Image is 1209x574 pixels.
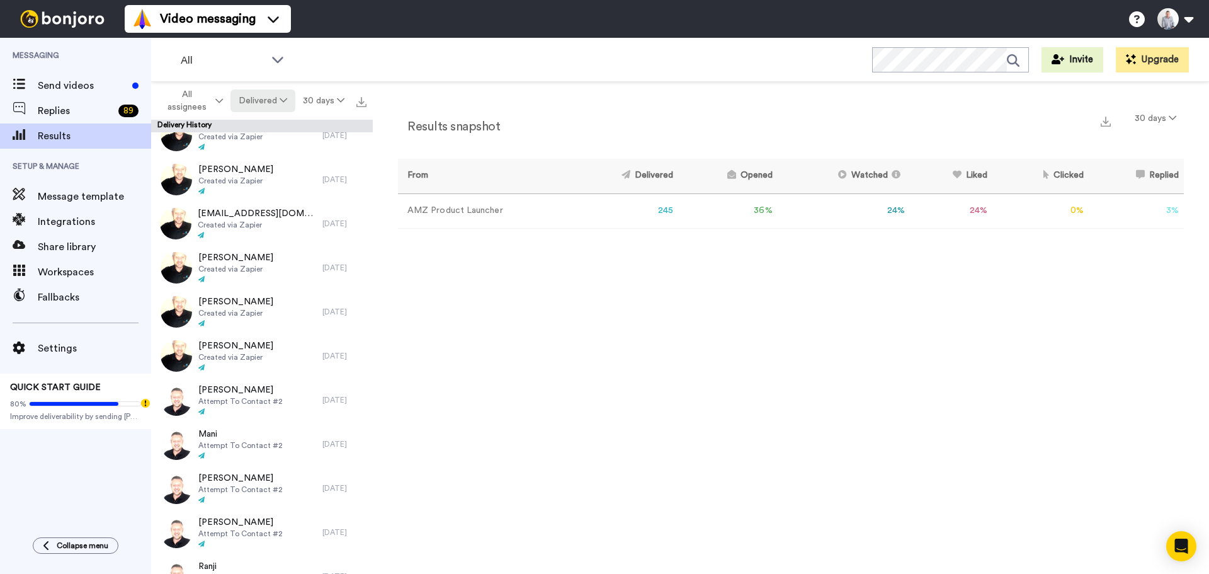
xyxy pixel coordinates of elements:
[322,483,366,493] div: [DATE]
[38,290,151,305] span: Fallbacks
[198,163,273,176] span: [PERSON_NAME]
[295,89,353,112] button: 30 days
[322,395,366,405] div: [DATE]
[151,510,373,554] a: [PERSON_NAME]Attempt To Contact #2[DATE]
[356,97,366,107] img: export.svg
[569,193,678,228] td: 245
[181,53,265,68] span: All
[154,83,230,118] button: All assignees
[151,422,373,466] a: ManiAttempt To Contact #2[DATE]
[140,398,151,409] div: Tooltip anchor
[1089,159,1184,193] th: Replied
[151,378,373,422] a: [PERSON_NAME]Attempt To Contact #2[DATE]
[992,193,1089,228] td: 0 %
[160,10,256,28] span: Video messaging
[198,516,283,529] span: [PERSON_NAME]
[161,384,192,416] img: 1c83a9f0-4247-4f3d-91bf-f078d2a92ba3-thumb.jpg
[161,120,192,151] img: 40cbc56c-bb1f-4ad0-8a0f-33b08e3c874c-thumb.jpg
[198,220,316,230] span: Created via Zapier
[198,440,283,451] span: Attempt To Contact #2
[1166,531,1196,561] div: Open Intercom Messenger
[569,159,678,193] th: Delivered
[57,541,108,551] span: Collapse menu
[322,175,366,185] div: [DATE]
[1116,47,1189,72] button: Upgrade
[198,340,273,352] span: [PERSON_NAME]
[151,246,373,290] a: [PERSON_NAME]Created via Zapier[DATE]
[198,396,283,406] span: Attempt To Contact #2
[132,9,152,29] img: vm-color.svg
[398,193,569,228] td: AMZ Product Launcher
[151,158,373,202] a: [PERSON_NAME]Created via Zapier[DATE]
[992,159,1089,193] th: Clicked
[198,352,273,362] span: Created via Zapier
[778,159,910,193] th: Watched
[38,189,151,204] span: Message template
[322,307,366,317] div: [DATE]
[678,159,777,193] th: Opened
[151,290,373,334] a: [PERSON_NAME]Created via Zapier[DATE]
[1097,112,1115,130] button: Export a summary of each team member’s results that match this filter now.
[38,129,151,144] span: Results
[151,202,373,246] a: [EMAIL_ADDRESS][DOMAIN_NAME]Created via Zapier[DATE]
[910,159,992,193] th: Liked
[230,89,295,112] button: Delivered
[353,91,370,110] button: Export all results that match these filters now.
[151,113,373,158] a: [PERSON_NAME]Created via Zapier[DATE]
[1127,107,1184,130] button: 30 days
[162,88,213,113] span: All assignees
[15,10,110,28] img: bj-logo-header-white.svg
[1089,193,1184,228] td: 3 %
[198,472,283,485] span: [PERSON_NAME]
[38,214,151,229] span: Integrations
[198,264,273,274] span: Created via Zapier
[161,473,192,504] img: 5664d817-15ea-4160-8adc-1b1ee288194a-thumb.jpg
[38,341,151,356] span: Settings
[322,219,366,229] div: [DATE]
[38,239,151,255] span: Share library
[398,120,500,134] h2: Results snapshot
[38,265,151,280] span: Workspaces
[118,105,139,117] div: 89
[1101,117,1111,127] img: export.svg
[198,560,283,573] span: Ranji
[198,384,283,396] span: [PERSON_NAME]
[322,351,366,361] div: [DATE]
[198,296,273,308] span: [PERSON_NAME]
[38,78,127,93] span: Send videos
[161,517,192,548] img: c71dbc7a-161a-4a4d-884a-ab734ff7b753-thumb.jpg
[322,263,366,273] div: [DATE]
[322,130,366,141] div: [DATE]
[161,164,192,195] img: 63604181-a3e6-4e82-a136-6e455e1e1e39-thumb.jpg
[10,383,101,392] span: QUICK START GUIDE
[198,132,273,142] span: Created via Zapier
[160,208,191,239] img: e49cb479-5f8c-4087-b205-69f42fcbb170-thumb.jpg
[161,428,192,460] img: 5d29aa3f-d6eb-494b-9f13-8e03db3143b9-thumb.jpg
[778,193,910,228] td: 24 %
[198,251,273,264] span: [PERSON_NAME]
[198,176,273,186] span: Created via Zapier
[398,159,569,193] th: From
[198,529,283,539] span: Attempt To Contact #2
[10,411,141,422] span: Improve deliverability by sending [PERSON_NAME]’s from your own email
[161,340,192,372] img: 6f7bb85b-7f8a-4295-8f73-61b89001ade5-thumb.jpg
[38,103,113,118] span: Replies
[161,296,192,328] img: ec30d262-a942-48ee-b43a-e49598c8772f-thumb.jpg
[151,120,373,132] div: Delivery History
[198,207,316,220] span: [EMAIL_ADDRESS][DOMAIN_NAME]
[161,252,192,284] img: f00d38df-4bc4-4b49-9efd-b592751bafa4-thumb.jpg
[198,308,273,318] span: Created via Zapier
[198,485,283,495] span: Attempt To Contact #2
[151,334,373,378] a: [PERSON_NAME]Created via Zapier[DATE]
[10,399,26,409] span: 80%
[151,466,373,510] a: [PERSON_NAME]Attempt To Contact #2[DATE]
[322,439,366,449] div: [DATE]
[910,193,992,228] td: 24 %
[33,537,118,554] button: Collapse menu
[678,193,777,228] td: 36 %
[198,428,283,440] span: Mani
[322,527,366,537] div: [DATE]
[1042,47,1103,72] button: Invite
